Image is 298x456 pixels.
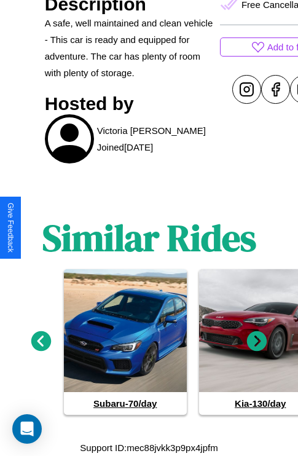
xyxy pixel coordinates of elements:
[80,439,218,456] p: Support ID: mec88jvkk3p9px4jpfm
[97,122,206,139] p: Victoria [PERSON_NAME]
[6,203,15,253] div: Give Feedback
[45,93,214,114] h3: Hosted by
[64,392,187,415] h4: Subaru - 70 /day
[97,139,153,155] p: Joined [DATE]
[12,414,42,444] div: Open Intercom Messenger
[45,15,214,81] p: A safe, well maintained and clean vehicle - This car is ready and equipped for adventure. The car...
[42,213,256,263] h1: Similar Rides
[64,269,187,415] a: Subaru-70/day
